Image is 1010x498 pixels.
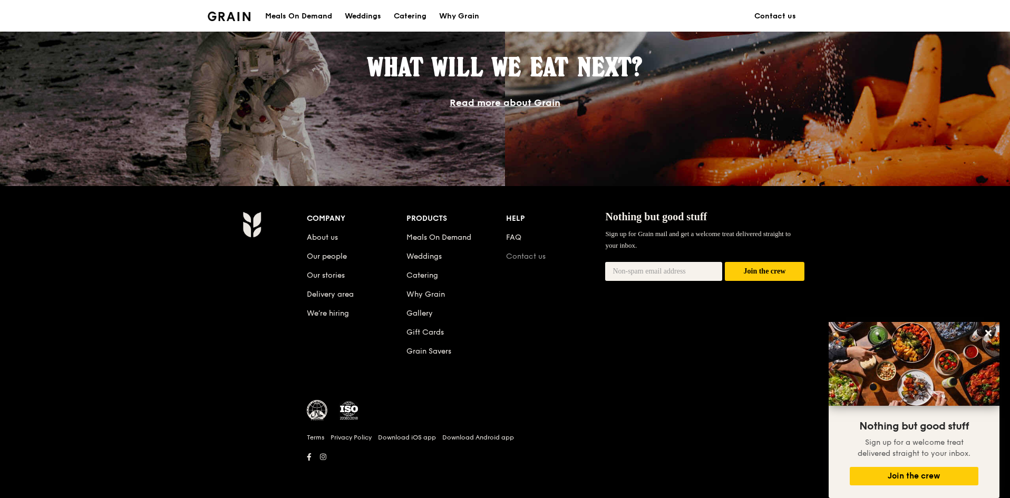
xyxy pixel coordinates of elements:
span: Nothing but good stuff [605,211,707,222]
a: Catering [406,271,438,280]
a: Meals On Demand [406,233,471,242]
a: Download Android app [442,433,514,442]
a: Our stories [307,271,345,280]
div: Products [406,211,506,226]
button: Join the crew [725,262,804,281]
button: Close [980,325,997,341]
a: Why Grain [406,290,445,299]
img: Grain [242,211,261,238]
a: Gallery [406,309,433,318]
a: Terms [307,433,324,442]
a: Privacy Policy [331,433,372,442]
div: Why Grain [439,1,479,32]
h6: Revision [201,464,809,473]
div: Company [307,211,406,226]
div: Help [506,211,606,226]
span: What will we eat next? [367,52,643,82]
a: Weddings [338,1,387,32]
a: Weddings [406,252,442,261]
a: Read more about Grain [450,97,560,109]
a: Gift Cards [406,328,444,337]
input: Non-spam email address [605,262,722,281]
a: Delivery area [307,290,354,299]
a: Our people [307,252,347,261]
a: FAQ [506,233,521,242]
a: We’re hiring [307,309,349,318]
div: Weddings [345,1,381,32]
a: Grain Savers [406,347,451,356]
a: Download iOS app [378,433,436,442]
a: Contact us [748,1,802,32]
img: DSC07876-Edit02-Large.jpeg [829,322,999,406]
div: Catering [394,1,426,32]
span: Sign up for Grain mail and get a welcome treat delivered straight to your inbox. [605,230,791,249]
a: About us [307,233,338,242]
span: Nothing but good stuff [859,420,969,433]
img: MUIS Halal Certified [307,400,328,421]
button: Join the crew [850,467,978,485]
img: Grain [208,12,250,21]
img: ISO Certified [338,400,360,421]
a: Catering [387,1,433,32]
span: Sign up for a welcome treat delivered straight to your inbox. [858,438,970,458]
a: Contact us [506,252,546,261]
a: Why Grain [433,1,485,32]
div: Meals On Demand [265,1,332,32]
